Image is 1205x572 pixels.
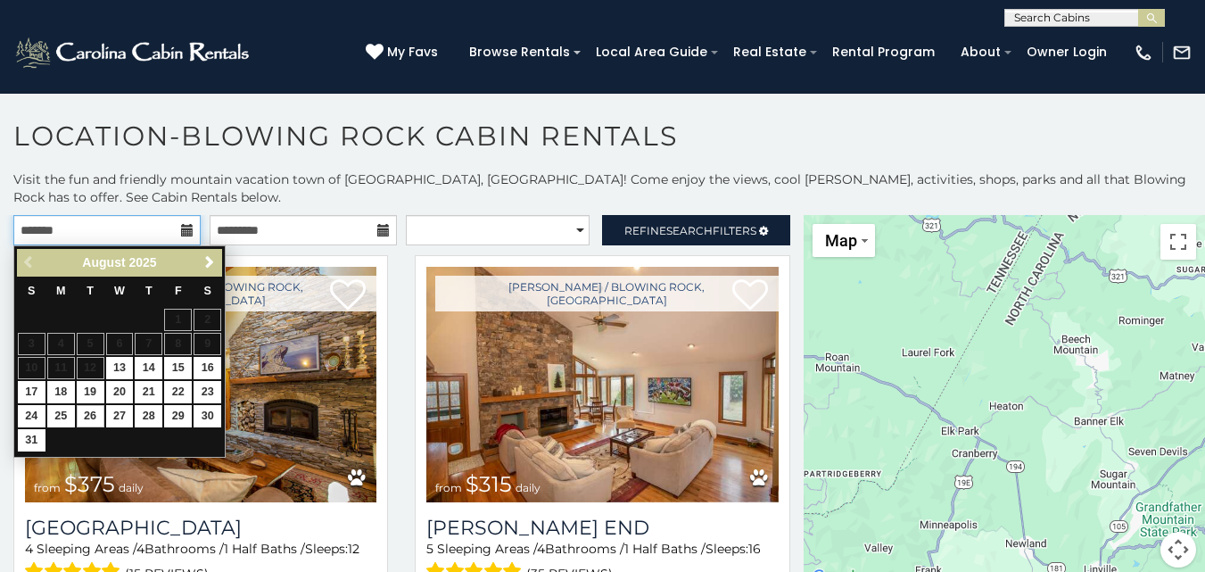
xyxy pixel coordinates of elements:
span: Friday [175,285,182,297]
a: 30 [194,405,221,427]
img: White-1-2.png [13,35,254,70]
a: 16 [194,357,221,379]
h3: Moss End [426,516,778,540]
span: Thursday [145,285,153,297]
h3: Mountain Song Lodge [25,516,376,540]
a: 15 [164,357,192,379]
button: Toggle fullscreen view [1160,224,1196,260]
span: from [435,481,462,494]
a: 19 [77,381,104,403]
a: 23 [194,381,221,403]
span: 4 [25,541,33,557]
a: 17 [18,381,45,403]
a: Local Area Guide [587,38,716,66]
span: $315 [466,471,512,497]
a: Browse Rentals [460,38,579,66]
span: Search [666,224,713,237]
span: 16 [748,541,761,557]
a: 21 [135,381,162,403]
a: 28 [135,405,162,427]
img: Moss End [426,267,778,502]
span: 1 Half Baths / [224,541,305,557]
span: Next [202,255,217,269]
a: 18 [47,381,75,403]
a: 20 [106,381,134,403]
a: 27 [106,405,134,427]
a: About [952,38,1010,66]
span: Sunday [28,285,35,297]
a: 22 [164,381,192,403]
a: 25 [47,405,75,427]
span: 1 Half Baths / [624,541,706,557]
span: $375 [64,471,115,497]
button: Map camera controls [1160,532,1196,568]
span: 5 [426,541,433,557]
a: 29 [164,405,192,427]
span: from [34,481,61,494]
a: 24 [18,405,45,427]
span: Tuesday [87,285,94,297]
a: RefineSearchFilters [602,215,789,245]
a: [GEOGRAPHIC_DATA] [25,516,376,540]
span: Monday [56,285,66,297]
a: Real Estate [724,38,815,66]
a: My Favs [366,43,442,62]
a: Moss End from $315 daily [426,267,778,502]
a: [PERSON_NAME] End [426,516,778,540]
a: 13 [106,357,134,379]
span: 4 [537,541,545,557]
span: My Favs [387,43,438,62]
span: 2025 [128,255,156,269]
a: Owner Login [1018,38,1116,66]
button: Change map style [813,224,875,257]
span: Wednesday [114,285,125,297]
img: phone-regular-white.png [1134,43,1153,62]
a: Rental Program [823,38,944,66]
span: Map [825,231,857,250]
a: 31 [18,429,45,452]
a: [PERSON_NAME] / Blowing Rock, [GEOGRAPHIC_DATA] [435,276,778,311]
a: 14 [135,357,162,379]
a: Next [198,252,220,274]
span: August [82,255,125,269]
span: daily [119,481,144,494]
span: Refine Filters [624,224,756,237]
a: 26 [77,405,104,427]
span: 12 [348,541,359,557]
img: mail-regular-white.png [1172,43,1192,62]
span: Saturday [204,285,211,297]
span: 4 [136,541,144,557]
span: daily [516,481,541,494]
